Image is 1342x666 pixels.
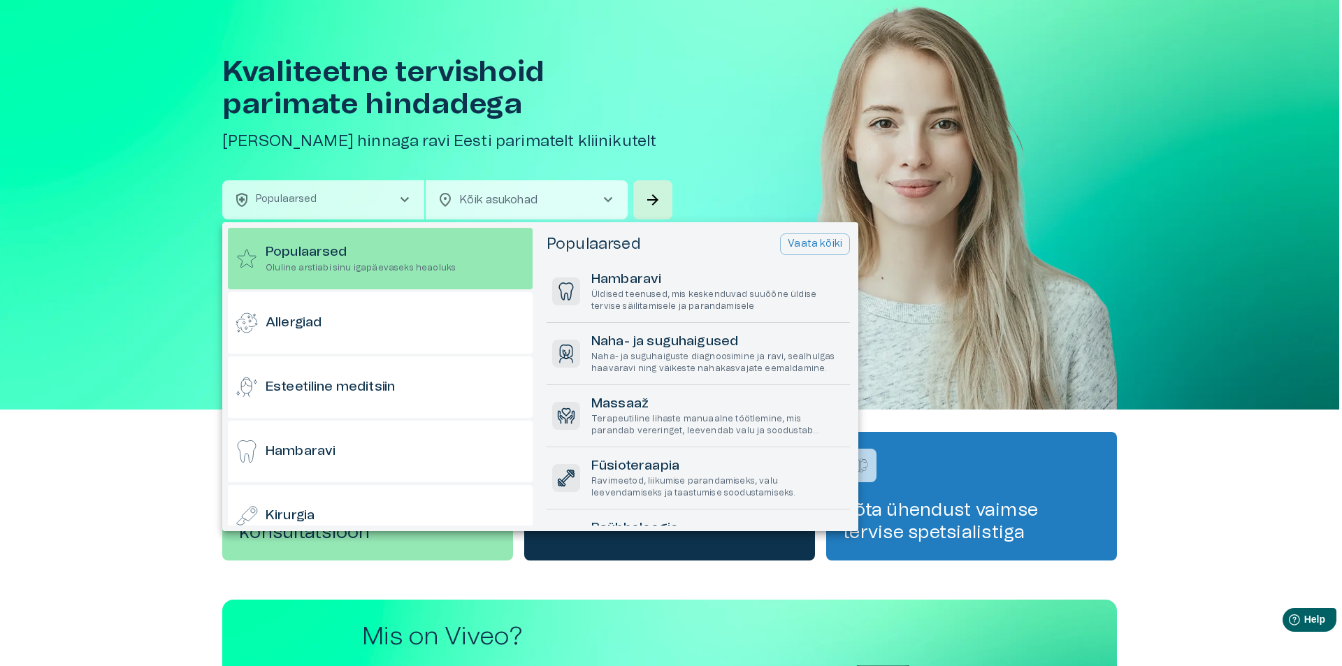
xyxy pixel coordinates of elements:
[591,333,844,352] h6: Naha- ja suguhaigused
[591,395,844,414] h6: Massaaž
[788,237,842,252] p: Vaata kõiki
[547,234,641,254] h5: Populaarsed
[266,314,322,333] h6: Allergiad
[266,507,315,526] h6: Kirurgia
[591,457,844,476] h6: Füsioteraapia
[591,519,844,538] h6: Psühholoogia
[266,378,395,397] h6: Esteetiline meditsiin
[1233,602,1342,642] iframe: Help widget launcher
[591,351,844,375] p: Naha- ja suguhaiguste diagnoosimine ja ravi, sealhulgas haavaravi ning väikeste nahakasvajate eem...
[591,475,844,499] p: Ravimeetod, liikumise parandamiseks, valu leevendamiseks ja taastumise soodustamiseks.
[591,289,844,312] p: Üldised teenused, mis keskenduvad suuõõne üldise tervise säilitamisele ja parandamisele
[266,262,456,274] p: Oluline arstiabi sinu igapäevaseks heaoluks
[780,233,850,255] button: Vaata kõiki
[266,243,456,262] h6: Populaarsed
[591,270,844,289] h6: Hambaravi
[266,442,335,461] h6: Hambaravi
[591,413,844,437] p: Terapeutiline lihaste manuaalne töötlemine, mis parandab vereringet, leevendab valu ja soodustab ...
